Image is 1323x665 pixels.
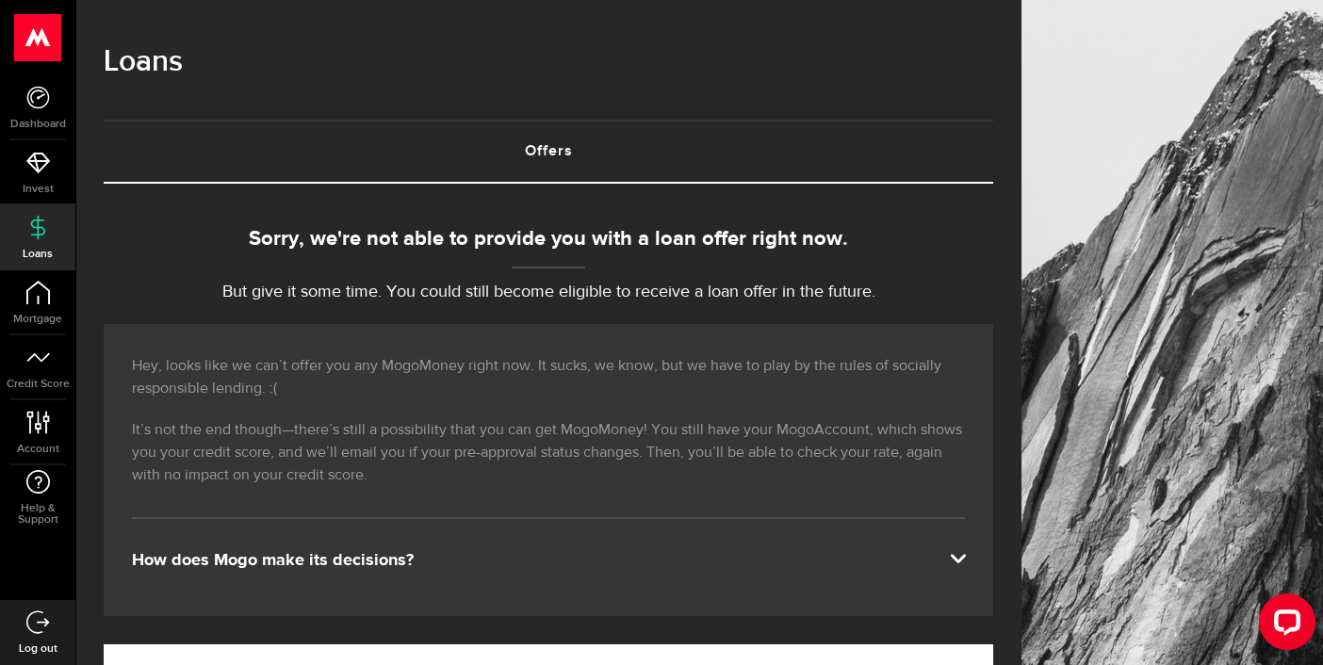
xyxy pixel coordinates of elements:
div: Sorry, we're not able to provide you with a loan offer right now. [104,224,993,255]
a: Offers [104,122,993,182]
h1: Loans [104,38,993,87]
iframe: LiveChat chat widget [1244,586,1323,665]
p: It’s not the end though—there’s still a possibility that you can get MogoMoney! You still have yo... [132,419,965,487]
p: But give it some time. You could still become eligible to receive a loan offer in the future. [104,280,993,305]
ul: Tabs Navigation [104,120,993,184]
div: How does Mogo make its decisions? [132,549,965,572]
p: Hey, looks like we can’t offer you any MogoMoney right now. It sucks, we know, but we have to pla... [132,355,965,400]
